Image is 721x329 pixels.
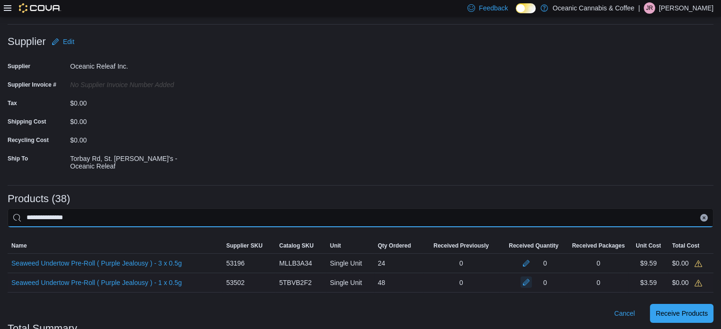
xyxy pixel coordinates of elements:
[644,2,655,14] div: Jeremy Rumbolt
[700,214,708,222] button: Clear input
[629,273,668,292] div: $3.59
[279,242,314,249] span: Catalog SKU
[629,254,668,273] div: $9.59
[48,32,78,51] button: Edit
[8,155,28,162] label: Ship To
[509,242,558,249] span: Received Quantity
[330,242,341,249] span: Unit
[8,193,70,205] h3: Products (38)
[543,277,547,288] div: 0
[11,277,182,288] a: Seaweed Undertow Pre-Roll ( Purple Jealousy ) - 1 x 0.5g
[326,254,374,273] div: Single Unit
[8,118,46,125] label: Shipping Cost
[275,238,326,253] button: Catalog SKU
[11,242,27,249] span: Name
[516,3,536,13] input: Dark Mode
[70,151,197,170] div: Torbay Rd, St. [PERSON_NAME]'s - Oceanic Releaf
[656,309,708,318] span: Receive Products
[8,36,46,47] h3: Supplier
[8,238,222,253] button: Name
[611,304,639,323] button: Cancel
[70,114,197,125] div: $0.00
[8,99,17,107] label: Tax
[226,242,263,249] span: Supplier SKU
[279,258,312,269] span: MLLB3A34
[70,77,197,89] div: No Supplier Invoice Number added
[672,242,700,249] span: Total Cost
[70,96,197,107] div: $0.00
[11,258,182,269] a: Seaweed Undertow Pre-Roll ( Purple Jealousy ) - 3 x 0.5g
[659,2,713,14] p: [PERSON_NAME]
[19,3,61,13] img: Cova
[8,81,56,89] label: Supplier Invoice #
[568,254,629,273] div: 0
[433,242,489,249] span: Received Previously
[226,277,245,288] span: 53502
[568,273,629,292] div: 0
[636,242,661,249] span: Unit Cost
[553,2,635,14] p: Oceanic Cannabis & Coffee
[650,304,713,323] button: Receive Products
[423,254,499,273] div: 0
[646,2,653,14] span: JR
[479,3,508,13] span: Feedback
[572,242,625,249] span: Received Packages
[378,242,411,249] span: Qty Ordered
[8,136,49,144] label: Recycling Cost
[543,258,547,269] div: 0
[374,254,423,273] div: 24
[326,273,374,292] div: Single Unit
[374,273,423,292] div: 48
[70,59,197,70] div: Oceanic Releaf Inc.
[70,133,197,144] div: $0.00
[222,238,275,253] button: Supplier SKU
[672,258,702,269] div: $0.00
[638,2,640,14] p: |
[423,273,499,292] div: 0
[672,277,702,288] div: $0.00
[8,208,713,227] input: This is a search bar. After typing your query, hit enter to filter the results lower in the page.
[8,62,30,70] label: Supplier
[614,309,635,318] span: Cancel
[226,258,245,269] span: 53196
[63,37,74,46] span: Edit
[279,277,311,288] span: 5TBVB2F2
